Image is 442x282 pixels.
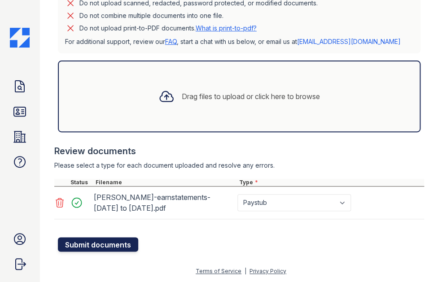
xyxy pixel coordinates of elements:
button: Submit documents [58,237,138,252]
div: Filename [94,179,237,186]
p: For additional support, review our , start a chat with us below, or email us at [65,37,414,46]
a: What is print-to-pdf? [196,24,257,32]
div: [PERSON_NAME]-earnstatements-[DATE] to [DATE].pdf [94,190,234,215]
p: Do not upload print-to-PDF documents. [79,24,257,33]
div: Review documents [54,145,424,157]
a: [EMAIL_ADDRESS][DOMAIN_NAME] [297,38,401,45]
img: CE_Icon_Blue-c292c112584629df590d857e76928e9f676e5b41ef8f769ba2f05ee15b207248.png [10,28,30,48]
div: | [245,268,246,274]
a: Terms of Service [196,268,241,274]
div: Please select a type for each document uploaded and resolve any errors. [54,161,424,170]
div: Drag files to upload or click here to browse [182,91,320,102]
a: Privacy Policy [249,268,286,274]
div: Do not combine multiple documents into one file. [79,10,223,21]
div: Status [69,179,94,186]
a: FAQ [165,38,177,45]
div: Type [237,179,424,186]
